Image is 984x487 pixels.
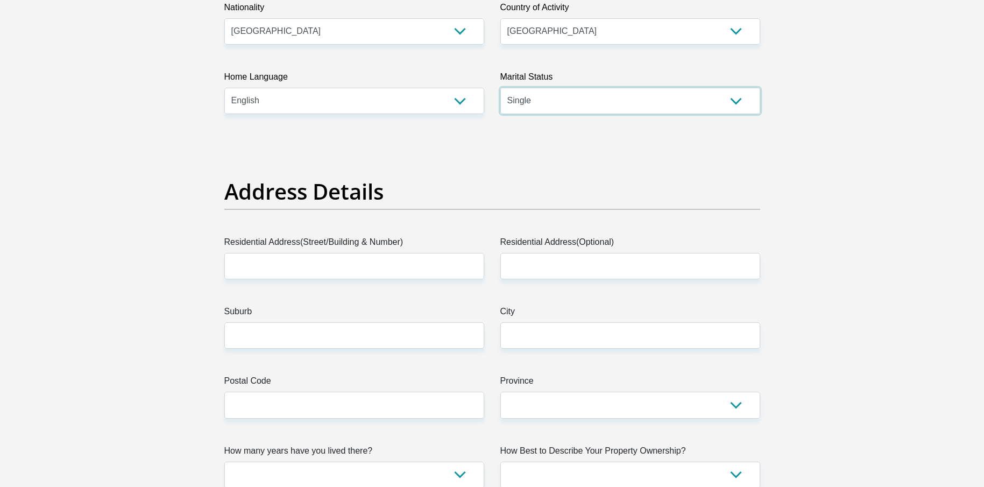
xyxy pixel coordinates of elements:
[224,253,484,279] input: Valid residential address
[224,305,484,322] label: Suburb
[224,375,484,392] label: Postal Code
[224,444,484,462] label: How many years have you lived there?
[224,392,484,418] input: Postal Code
[224,236,484,253] label: Residential Address(Street/Building & Number)
[500,375,760,392] label: Province
[224,179,760,204] h2: Address Details
[224,322,484,349] input: Suburb
[224,1,484,18] label: Nationality
[500,392,760,418] select: Please Select a Province
[500,236,760,253] label: Residential Address(Optional)
[500,70,760,88] label: Marital Status
[500,322,760,349] input: City
[500,253,760,279] input: Address line 2 (Optional)
[500,305,760,322] label: City
[224,70,484,88] label: Home Language
[500,444,760,462] label: How Best to Describe Your Property Ownership?
[500,1,760,18] label: Country of Activity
